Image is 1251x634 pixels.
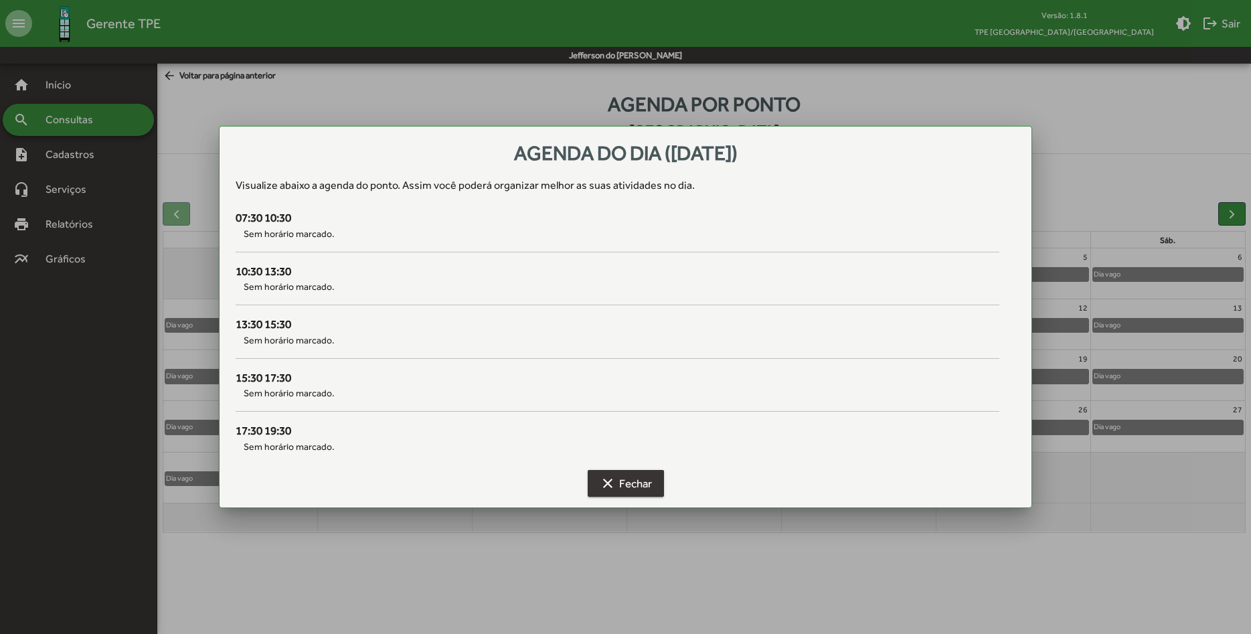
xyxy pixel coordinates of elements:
[236,227,999,241] span: Sem horário marcado.
[600,471,652,495] span: Fechar
[588,470,664,497] button: Fechar
[236,280,999,294] span: Sem horário marcado.
[236,263,999,281] div: 10:30 13:30
[514,141,738,165] span: Agenda do dia ([DATE])
[236,370,999,387] div: 15:30 17:30
[600,475,616,491] mat-icon: clear
[236,177,1015,193] div: Visualize abaixo a agenda do ponto . Assim você poderá organizar melhor as suas atividades no dia.
[236,386,999,400] span: Sem horário marcado.
[236,422,999,440] div: 17:30 19:30
[236,316,999,333] div: 13:30 15:30
[236,440,999,454] span: Sem horário marcado.
[236,333,999,347] span: Sem horário marcado.
[236,210,999,227] div: 07:30 10:30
